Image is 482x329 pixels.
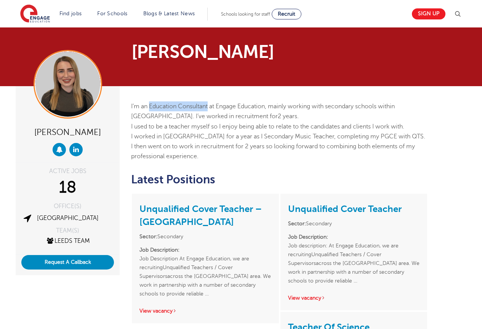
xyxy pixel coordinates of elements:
a: Unqualified Cover Teacher [288,204,402,214]
li: Secondary [288,219,420,228]
img: Engage Education [20,5,50,24]
div: 18 [21,178,114,197]
button: Request A Callback [21,255,114,270]
span: I used to be a teacher myself so I enjoy being able to relate to the candidates and clients I wor... [131,123,404,130]
div: OFFICE(S) [21,203,114,209]
span: Schools looking for staff [221,11,270,17]
li: Secondary [139,232,271,241]
a: For Schools [97,11,127,16]
a: View vacancy [139,308,177,314]
a: Blogs & Latest News [143,11,195,16]
span: I’m an Education Consultant at Engage Education, mainly working with secondary schools within [GE... [131,103,395,120]
a: Find jobs [59,11,82,16]
h2: Latest Positions [131,173,428,186]
strong: Sector: [288,221,306,226]
span: 2 years. [278,113,299,120]
strong: Job Description: [139,247,179,253]
div: [PERSON_NAME] [21,124,114,139]
span: Recruit [278,11,295,17]
h1: [PERSON_NAME] [131,43,312,61]
strong: Job Description: [288,234,328,240]
p: Job description: At Engage Education, we are recruitingUnqualified Teachers / Cover Supervisorsac... [288,233,420,285]
a: [GEOGRAPHIC_DATA] [37,215,99,221]
a: Recruit [272,9,301,19]
a: Unqualified Cover Teacher – [GEOGRAPHIC_DATA] [139,204,262,227]
strong: Sector: [139,234,157,239]
span: I worked in [GEOGRAPHIC_DATA] for a year as I Secondary Music Teacher, completing my PGCE with QT... [131,133,425,160]
a: Leeds Team [46,238,90,244]
div: TEAM(S) [21,228,114,234]
p: Job Description At Engage Education, we are recruitingUnqualified Teachers / Cover Supervisorsacr... [139,246,271,298]
a: View vacancy [288,295,325,301]
div: ACTIVE JOBS [21,168,114,174]
a: Sign up [412,8,445,19]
